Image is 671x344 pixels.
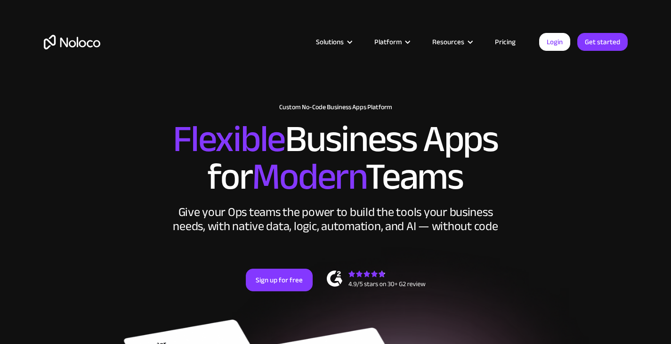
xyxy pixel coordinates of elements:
[420,36,483,48] div: Resources
[304,36,363,48] div: Solutions
[252,142,365,212] span: Modern
[44,104,628,111] h1: Custom No-Code Business Apps Platform
[483,36,527,48] a: Pricing
[316,36,344,48] div: Solutions
[44,120,628,196] h2: Business Apps for Teams
[432,36,464,48] div: Resources
[539,33,570,51] a: Login
[363,36,420,48] div: Platform
[246,269,313,291] a: Sign up for free
[374,36,402,48] div: Platform
[173,104,285,174] span: Flexible
[44,35,100,49] a: home
[171,205,501,233] div: Give your Ops teams the power to build the tools your business needs, with native data, logic, au...
[577,33,628,51] a: Get started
